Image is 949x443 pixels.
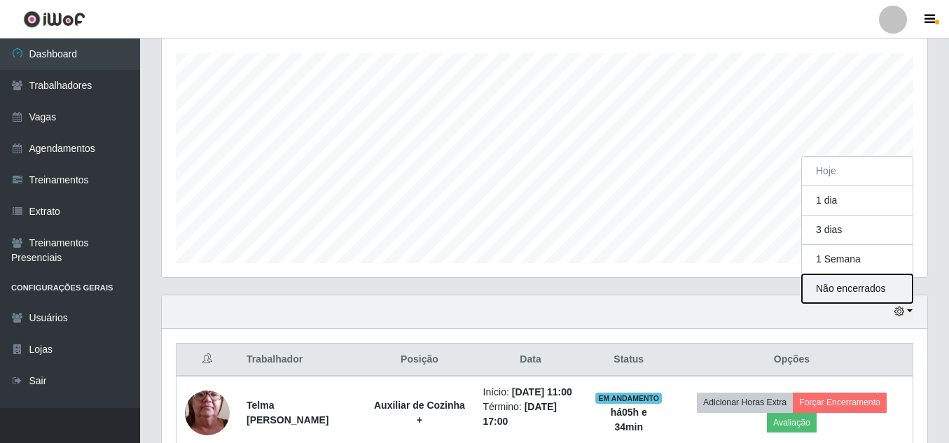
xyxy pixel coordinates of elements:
[587,344,671,377] th: Status
[475,344,587,377] th: Data
[671,344,913,377] th: Opções
[23,10,85,28] img: CoreUI Logo
[802,274,913,303] button: Não encerrados
[364,344,474,377] th: Posição
[374,400,465,426] strong: Auxiliar de Cozinha +
[802,186,913,216] button: 1 dia
[247,400,328,426] strong: Telma [PERSON_NAME]
[793,393,887,412] button: Forçar Encerramento
[238,344,364,377] th: Trabalhador
[611,407,647,433] strong: há 05 h e 34 min
[697,393,793,412] button: Adicionar Horas Extra
[483,385,579,400] li: Início:
[802,216,913,245] button: 3 dias
[802,157,913,186] button: Hoje
[512,386,572,398] time: [DATE] 11:00
[483,400,579,429] li: Término:
[595,393,662,404] span: EM ANDAMENTO
[767,413,817,433] button: Avaliação
[802,245,913,274] button: 1 Semana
